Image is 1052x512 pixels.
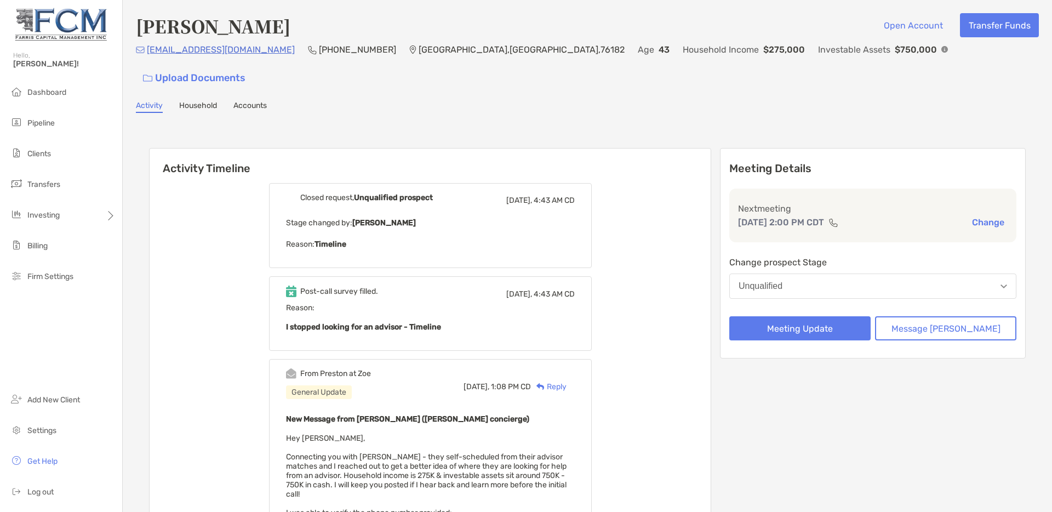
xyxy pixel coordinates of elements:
div: General Update [286,385,352,399]
img: pipeline icon [10,116,23,129]
a: Accounts [233,101,267,113]
span: Reason: [286,303,575,334]
img: get-help icon [10,454,23,467]
a: Upload Documents [136,66,253,90]
p: $750,000 [895,43,937,56]
img: Zoe Logo [13,4,109,44]
span: 4:43 AM CD [534,289,575,299]
span: Log out [27,487,54,497]
span: Settings [27,426,56,435]
img: Info Icon [941,46,948,53]
p: [DATE] 2:00 PM CDT [738,215,824,229]
img: settings icon [10,423,23,436]
img: logout icon [10,485,23,498]
p: [EMAIL_ADDRESS][DOMAIN_NAME] [147,43,295,56]
p: [PHONE_NUMBER] [319,43,396,56]
img: Email Icon [136,47,145,53]
button: Change [969,217,1008,228]
p: $275,000 [763,43,805,56]
span: [DATE], [506,289,532,299]
p: Age [638,43,654,56]
button: Meeting Update [729,316,871,340]
button: Open Account [875,13,951,37]
span: Transfers [27,180,60,189]
img: firm-settings icon [10,269,23,282]
span: Get Help [27,457,58,466]
span: Clients [27,149,51,158]
div: Closed request, [300,193,433,202]
img: Phone Icon [308,45,317,54]
img: button icon [143,75,152,82]
span: Dashboard [27,88,66,97]
a: Household [179,101,217,113]
span: Billing [27,241,48,251]
b: [PERSON_NAME] [352,218,416,227]
img: investing icon [10,208,23,221]
p: 43 [659,43,670,56]
p: Reason: [286,237,575,251]
img: dashboard icon [10,85,23,98]
h4: [PERSON_NAME] [136,13,290,38]
span: [PERSON_NAME]! [13,59,116,69]
p: Investable Assets [818,43,890,56]
img: Location Icon [409,45,416,54]
button: Message [PERSON_NAME] [875,316,1016,340]
span: Firm Settings [27,272,73,281]
div: Post-call survey filled. [300,287,378,296]
img: Event icon [286,286,296,297]
img: Event icon [286,192,296,203]
span: [DATE], [506,196,532,205]
img: clients icon [10,146,23,160]
p: Meeting Details [729,162,1016,175]
img: Open dropdown arrow [1000,285,1007,288]
b: Timeline [315,240,346,249]
div: From Preston at Zoe [300,369,371,378]
span: [DATE], [464,382,489,391]
p: Change prospect Stage [729,255,1016,269]
img: Event icon [286,368,296,379]
p: [GEOGRAPHIC_DATA] , [GEOGRAPHIC_DATA] , 76182 [419,43,625,56]
button: Unqualified [729,274,1016,299]
span: Add New Client [27,395,80,405]
p: Next meeting [738,202,1008,215]
button: Transfer Funds [960,13,1039,37]
img: add_new_client icon [10,392,23,406]
p: Stage changed by: [286,216,575,230]
b: I stopped looking for an advisor - Timeline [286,322,441,332]
a: Activity [136,101,163,113]
p: Household Income [683,43,759,56]
img: communication type [828,218,838,227]
span: Pipeline [27,118,55,128]
div: Reply [531,381,567,392]
b: Unqualified prospect [354,193,433,202]
img: billing icon [10,238,23,252]
img: transfers icon [10,177,23,190]
span: 1:08 PM CD [491,382,531,391]
span: Investing [27,211,60,220]
div: Unqualified [739,281,782,291]
span: 4:43 AM CD [534,196,575,205]
b: New Message from [PERSON_NAME] ([PERSON_NAME] concierge) [286,414,529,424]
img: Reply icon [536,383,545,390]
h6: Activity Timeline [150,149,711,175]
